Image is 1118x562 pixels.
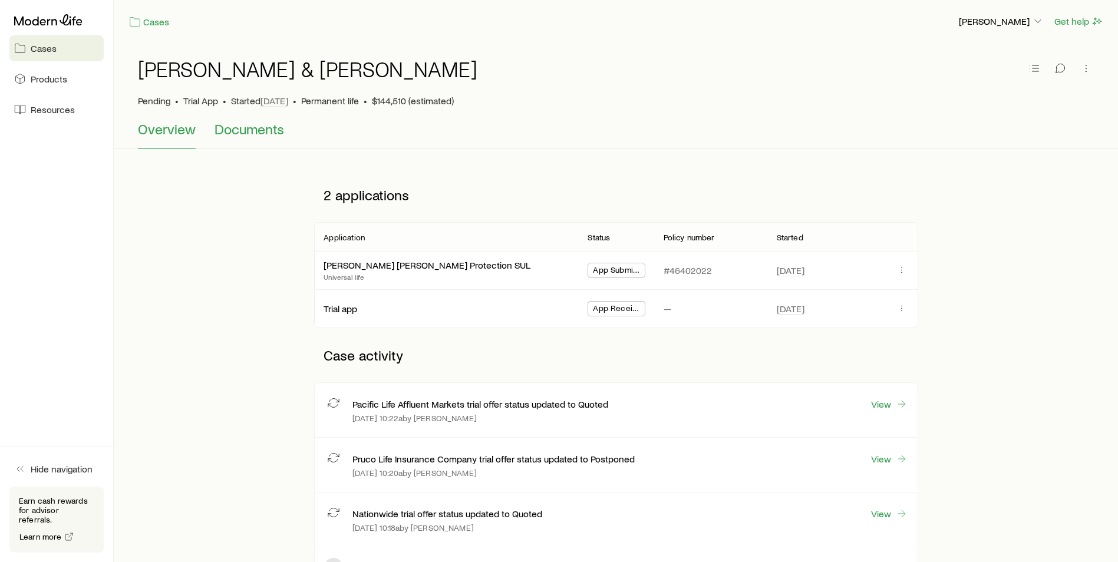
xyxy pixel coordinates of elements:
span: Cases [31,42,57,54]
p: #46402022 [664,265,712,276]
span: $144,510 (estimated) [372,95,454,107]
span: • [223,95,226,107]
span: Products [31,73,67,85]
button: Get help [1054,15,1104,28]
p: Pacific Life Affluent Markets trial offer status updated to Quoted [352,398,608,410]
div: Earn cash rewards for advisor referrals.Learn more [9,487,104,553]
p: [DATE] 10:18a by [PERSON_NAME] [352,523,474,533]
span: • [364,95,367,107]
span: Overview [138,121,196,137]
a: View [870,452,908,465]
p: Pending [138,95,170,107]
p: [DATE] 10:20a by [PERSON_NAME] [352,468,477,478]
span: Permanent life [301,95,359,107]
p: Case activity [314,338,918,373]
a: Resources [9,97,104,123]
div: Case details tabs [138,121,1094,149]
p: [DATE] 10:22a by [PERSON_NAME] [352,414,477,423]
button: [PERSON_NAME] [958,15,1044,29]
span: [DATE] [777,265,804,276]
span: Trial App [183,95,218,107]
p: 2 applications [314,177,918,213]
span: [DATE] [260,95,288,107]
button: Hide navigation [9,456,104,482]
span: Hide navigation [31,463,93,475]
div: [PERSON_NAME] [PERSON_NAME] Protection SUL [324,259,530,272]
p: Started [777,233,803,242]
p: Policy number [664,233,715,242]
a: View [870,398,908,411]
h1: [PERSON_NAME] & [PERSON_NAME] [138,57,477,81]
a: [PERSON_NAME] [PERSON_NAME] Protection SUL [324,259,530,270]
a: Cases [128,15,170,29]
span: Resources [31,104,75,115]
span: • [175,95,179,107]
span: [DATE] [777,303,804,315]
p: Application [324,233,365,242]
span: App Submitted [593,265,639,277]
span: Learn more [19,533,62,541]
a: Cases [9,35,104,61]
span: • [293,95,296,107]
p: [PERSON_NAME] [959,15,1044,27]
p: Status [588,233,610,242]
a: Products [9,66,104,92]
p: Universal life [324,272,530,282]
span: Documents [215,121,284,137]
p: Started [231,95,288,107]
p: Earn cash rewards for advisor referrals. [19,496,94,524]
a: View [870,507,908,520]
a: Trial app [324,303,357,314]
span: App Received [593,303,639,316]
p: — [664,303,671,315]
p: Nationwide trial offer status updated to Quoted [352,508,542,520]
p: Pruco Life Insurance Company trial offer status updated to Postponed [352,453,635,465]
div: Trial app [324,303,357,315]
